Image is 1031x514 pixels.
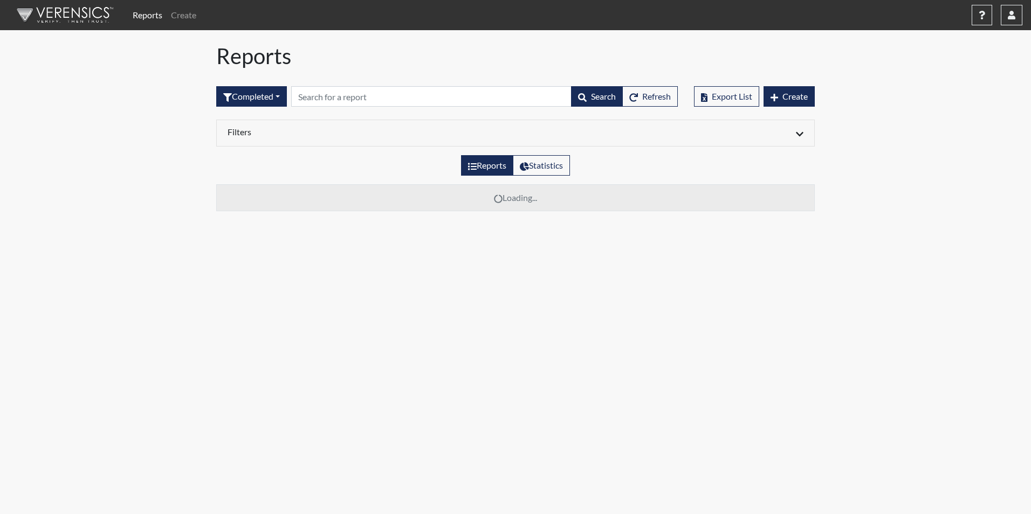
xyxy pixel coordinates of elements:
button: Export List [694,86,759,107]
button: Completed [216,86,287,107]
div: Click to expand/collapse filters [219,127,812,140]
button: Search [571,86,623,107]
h6: Filters [228,127,507,137]
input: Search by Registration ID, Interview Number, or Investigation Name. [291,86,572,107]
span: Create [782,91,808,101]
span: Search [591,91,616,101]
a: Create [167,4,201,26]
button: Refresh [622,86,678,107]
button: Create [764,86,815,107]
div: Filter by interview status [216,86,287,107]
label: View statistics about completed interviews [513,155,570,176]
span: Export List [712,91,752,101]
h1: Reports [216,43,815,69]
a: Reports [128,4,167,26]
td: Loading... [217,185,815,211]
span: Refresh [642,91,671,101]
label: View the list of reports [461,155,513,176]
